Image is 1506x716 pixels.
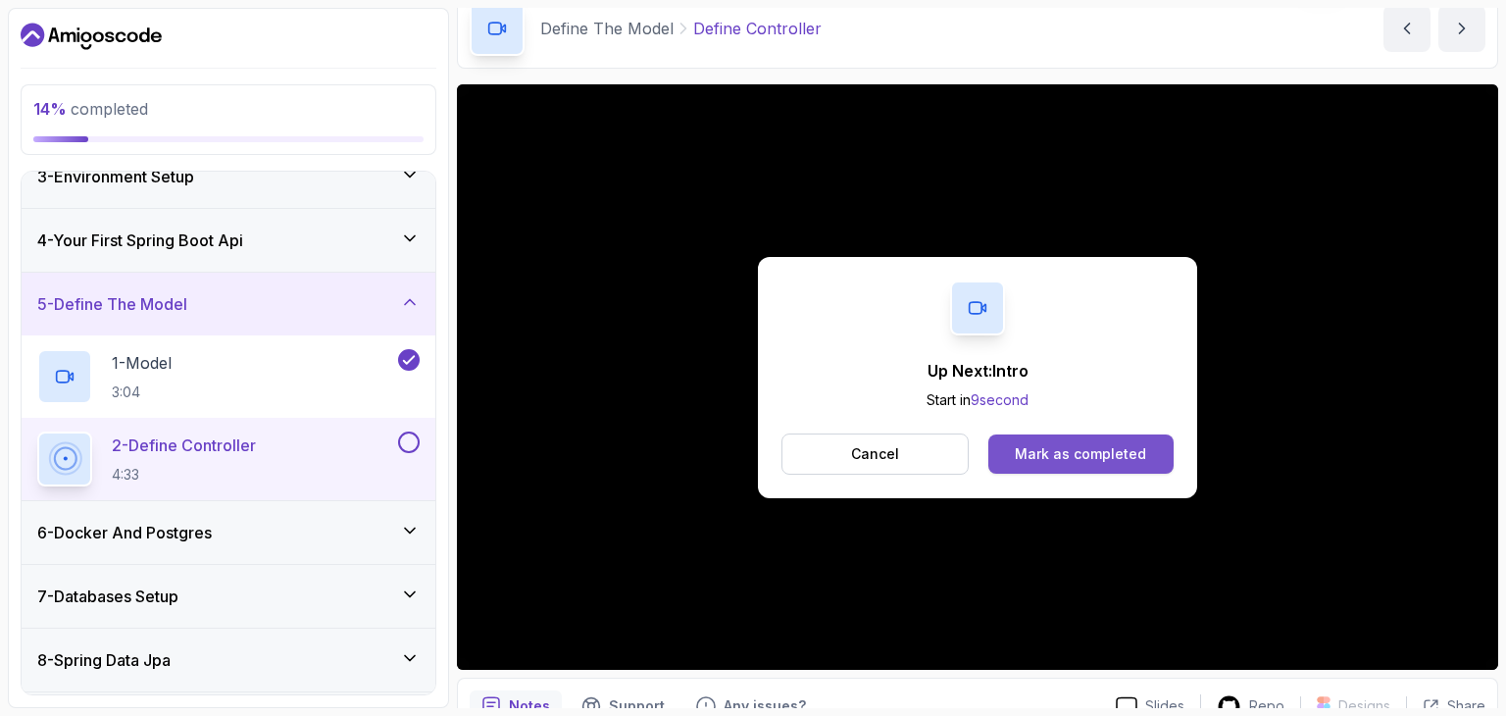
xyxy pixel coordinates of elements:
[37,585,178,608] h3: 7 - Databases Setup
[1249,696,1284,716] p: Repo
[609,696,665,716] p: Support
[37,292,187,316] h3: 5 - Define The Model
[112,351,172,375] p: 1 - Model
[37,349,420,404] button: 1-Model3:04
[37,229,243,252] h3: 4 - Your First Spring Boot Api
[457,84,1498,670] iframe: 2 - Define Controller
[781,434,969,475] button: Cancel
[724,696,806,716] p: Any issues?
[112,434,256,457] p: 2 - Define Controller
[693,17,822,40] p: Define Controller
[851,444,899,464] p: Cancel
[22,273,435,335] button: 5-Define The Model
[22,565,435,628] button: 7-Databases Setup
[1447,696,1485,716] p: Share
[927,359,1029,383] p: Up Next: Intro
[509,696,550,716] p: Notes
[1145,696,1184,716] p: Slides
[988,435,1174,474] button: Mark as completed
[540,17,674,40] p: Define The Model
[22,145,435,208] button: 3-Environment Setup
[971,391,1029,408] span: 9 second
[1438,5,1485,52] button: next content
[1383,5,1431,52] button: previous content
[22,501,435,564] button: 6-Docker And Postgres
[37,648,171,672] h3: 8 - Spring Data Jpa
[112,465,256,485] p: 4:33
[37,521,212,544] h3: 6 - Docker And Postgres
[1338,696,1390,716] p: Designs
[22,209,435,272] button: 4-Your First Spring Boot Api
[1406,696,1485,716] button: Share
[33,99,67,119] span: 14 %
[37,432,420,486] button: 2-Define Controller4:33
[33,99,148,119] span: completed
[22,629,435,691] button: 8-Spring Data Jpa
[112,383,172,402] p: 3:04
[1015,444,1146,464] div: Mark as completed
[21,21,162,52] a: Dashboard
[927,390,1029,410] p: Start in
[37,165,194,188] h3: 3 - Environment Setup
